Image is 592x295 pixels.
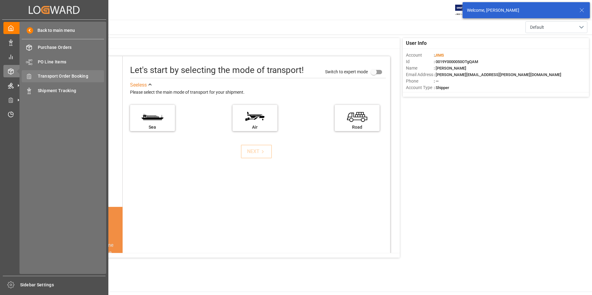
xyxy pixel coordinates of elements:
div: Welcome, [PERSON_NAME] [467,7,573,14]
span: : [434,53,444,58]
div: Let's start by selecting the mode of transport! [130,64,304,77]
span: : [PERSON_NAME] [434,66,466,71]
span: Transport Order Booking [38,73,104,79]
span: Back to main menu [33,27,75,34]
div: Road [338,124,377,130]
span: Sidebar Settings [20,282,106,288]
span: Default [530,24,544,31]
span: Name [406,65,434,71]
a: Timeslot Management V2 [3,108,105,120]
button: open menu [525,21,587,33]
img: Exertis%20JAM%20-%20Email%20Logo.jpg_1722504956.jpg [455,5,477,15]
span: : [PERSON_NAME][EMAIL_ADDRESS][PERSON_NAME][DOMAIN_NAME] [434,72,561,77]
a: Transport Order Booking [22,70,104,82]
span: PO Line Items [38,59,104,65]
span: Account [406,52,434,58]
div: Please select the main mode of transport for your shipment. [130,89,386,96]
span: : 0019Y0000050OTgQAM [434,59,478,64]
a: Data Management [3,36,105,48]
a: PO Line Items [22,56,104,68]
span: Shipment Tracking [38,88,104,94]
button: NEXT [241,145,272,158]
span: Email Address [406,71,434,78]
div: Sea [133,124,172,130]
span: Phone [406,78,434,84]
span: : — [434,79,439,83]
span: Switch to expert mode [325,69,368,74]
span: Account Type [406,84,434,91]
a: My Cockpit [3,22,105,34]
span: JIMS [435,53,444,58]
span: User Info [406,40,427,47]
a: Shipment Tracking [22,84,104,96]
span: Id [406,58,434,65]
div: Air [236,124,274,130]
button: next slide / item [114,242,123,293]
div: NEXT [247,148,266,155]
a: Purchase Orders [22,41,104,53]
span: Purchase Orders [38,44,104,51]
div: See less [130,81,147,89]
a: My Reports [3,51,105,63]
span: : Shipper [434,85,449,90]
